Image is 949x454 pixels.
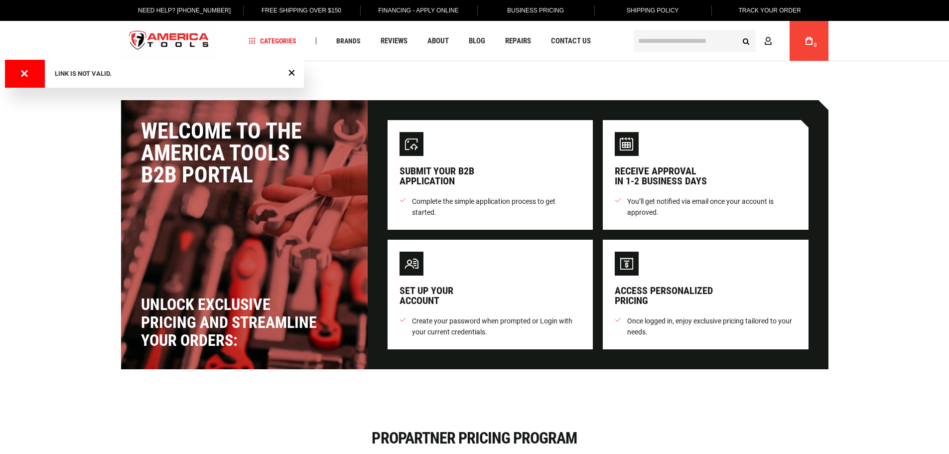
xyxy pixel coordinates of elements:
[372,429,577,448] span: ProPartner Pricing Program
[381,37,407,45] span: Reviews
[121,22,218,60] a: store logo
[285,66,298,79] div: Close Message
[400,166,474,186] div: Submit your B2B application
[427,37,449,45] span: About
[627,7,679,14] span: Shipping Policy
[800,21,818,61] a: 0
[627,196,797,218] span: You’ll get notified via email once your account is approved.
[249,37,296,44] span: Categories
[615,166,707,186] div: Receive approval in 1-2 business days
[546,34,595,48] a: Contact Us
[501,34,536,48] a: Repairs
[121,22,218,60] img: America Tools
[615,286,713,305] div: Access personalized pricing
[244,34,301,48] a: Categories
[627,315,797,337] span: Once logged in, enjoy exclusive pricing tailored to your needs.
[505,37,531,45] span: Repairs
[336,37,361,44] span: Brands
[55,70,284,78] div: Link is not valid.
[400,286,453,305] div: Set up your account
[376,34,412,48] a: Reviews
[814,42,817,48] span: 0
[141,296,320,349] div: Unlock exclusive pricing and streamline your orders:
[551,37,591,45] span: Contact Us
[412,196,581,218] span: Complete the simple application process to get started.
[412,315,581,337] span: Create your password when prompted or Login with your current credentials.
[423,34,453,48] a: About
[141,120,348,186] div: Welcome to the America Tools B2B Portal
[332,34,365,48] a: Brands
[737,31,756,50] button: Search
[469,37,485,45] span: Blog
[464,34,490,48] a: Blog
